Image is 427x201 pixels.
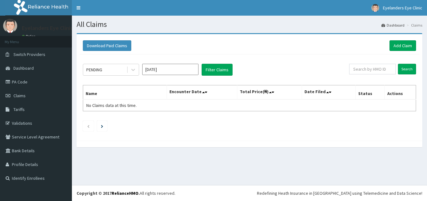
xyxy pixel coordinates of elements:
[83,40,131,51] button: Download Paid Claims
[22,34,37,38] a: Online
[381,23,404,28] a: Dashboard
[371,4,379,12] img: User Image
[101,123,103,129] a: Next page
[202,64,233,76] button: Filter Claims
[384,85,416,100] th: Actions
[13,107,25,112] span: Tariffs
[167,85,237,100] th: Encounter Date
[349,64,396,74] input: Search by HMO ID
[405,23,422,28] li: Claims
[13,93,26,98] span: Claims
[13,52,45,57] span: Switch Providers
[237,85,302,100] th: Total Price(₦)
[87,123,90,129] a: Previous page
[112,190,138,196] a: RelianceHMO
[257,190,422,196] div: Redefining Heath Insurance in [GEOGRAPHIC_DATA] using Telemedicine and Data Science!
[77,20,422,28] h1: All Claims
[83,85,167,100] th: Name
[72,185,427,201] footer: All rights reserved.
[142,64,198,75] input: Select Month and Year
[77,190,140,196] strong: Copyright © 2017 .
[383,5,422,11] span: Eyelanders Eye Clinic
[86,67,102,73] div: PENDING
[3,19,17,33] img: User Image
[302,85,356,100] th: Date Filed
[398,64,416,74] input: Search
[389,40,416,51] a: Add Claim
[22,25,73,31] p: Eyelanders Eye Clinic
[356,85,385,100] th: Status
[86,103,137,108] span: No Claims data at this time.
[13,65,34,71] span: Dashboard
